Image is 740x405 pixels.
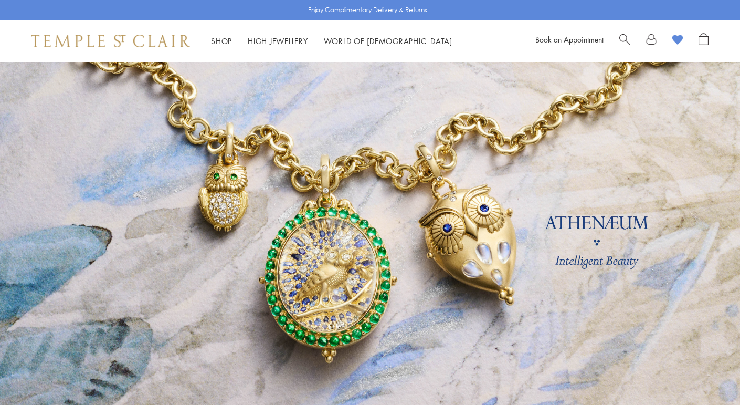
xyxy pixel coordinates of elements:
a: Book an Appointment [535,34,604,45]
a: Search [619,33,630,49]
nav: Main navigation [211,35,452,48]
a: View Wishlist [672,33,683,49]
p: Enjoy Complimentary Delivery & Returns [308,5,427,15]
a: ShopShop [211,36,232,46]
a: Open Shopping Bag [699,33,709,49]
a: World of [DEMOGRAPHIC_DATA]World of [DEMOGRAPHIC_DATA] [324,36,452,46]
a: High JewelleryHigh Jewellery [248,36,308,46]
img: Temple St. Clair [31,35,190,47]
